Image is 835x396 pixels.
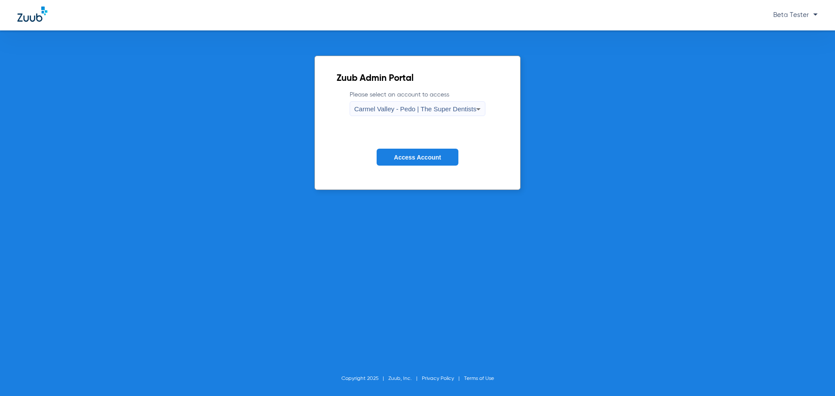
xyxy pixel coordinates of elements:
label: Please select an account to access [350,90,486,116]
span: Access Account [394,154,441,161]
a: Privacy Policy [422,376,454,381]
span: Beta Tester [773,12,818,18]
a: Terms of Use [464,376,494,381]
h2: Zuub Admin Portal [337,74,499,83]
li: Copyright 2025 [341,374,388,383]
li: Zuub, Inc. [388,374,422,383]
iframe: Chat Widget [792,354,835,396]
span: Carmel Valley - Pedo | The Super Dentists [354,105,477,113]
img: Zuub Logo [17,7,47,22]
button: Access Account [377,149,458,166]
